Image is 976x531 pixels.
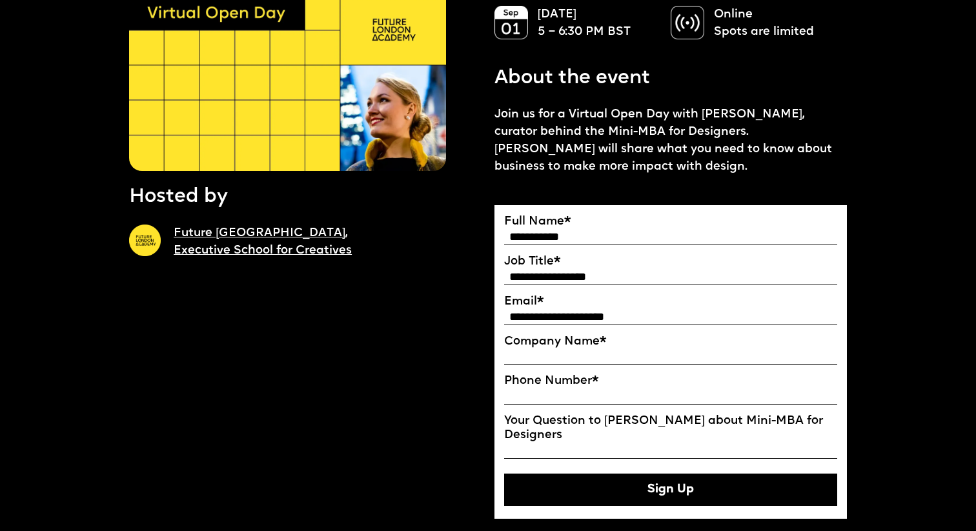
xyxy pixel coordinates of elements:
[129,184,228,211] p: Hosted by
[504,474,837,506] button: Sign Up
[494,106,847,176] p: Join us for a Virtual Open Day with [PERSON_NAME], curator behind the Mini-MBA for Designers. [PE...
[504,335,837,349] label: Company Name
[494,65,650,92] p: About the event
[504,295,837,309] label: Email
[504,215,837,229] label: Full Name
[714,6,814,41] p: Online Spots are limited
[504,255,837,269] label: Job Title
[538,6,631,41] p: [DATE] 5 – 6:30 PM BST
[504,374,837,388] label: Phone Number
[504,414,837,443] label: Your Question to [PERSON_NAME] about Mini-MBA for Designers
[129,225,161,256] img: A yellow circle with Future London Academy logo
[174,227,352,257] a: Future [GEOGRAPHIC_DATA],Executive School for Creatives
